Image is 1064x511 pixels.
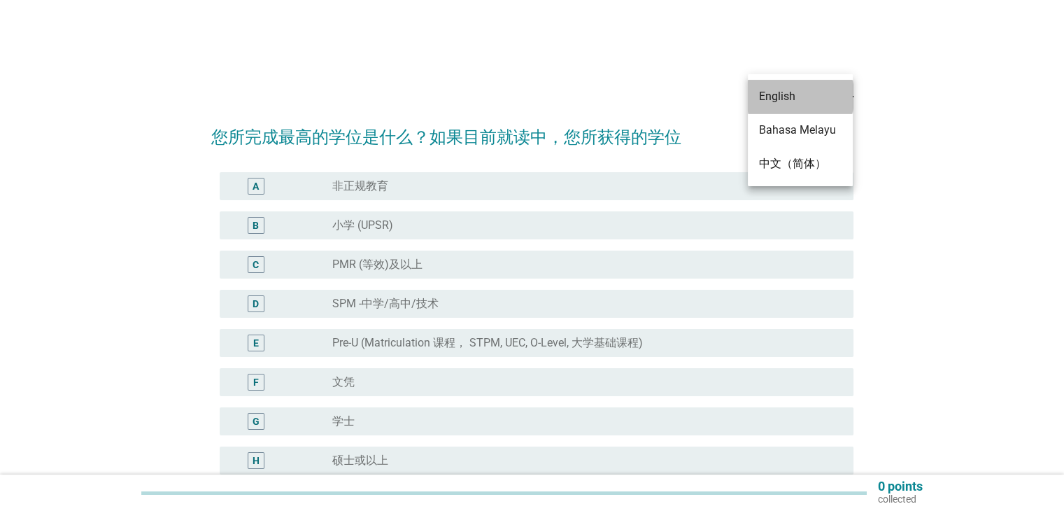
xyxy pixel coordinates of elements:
[253,336,259,351] div: E
[253,297,259,311] div: D
[837,77,853,94] i: arrow_drop_down
[253,375,259,390] div: F
[332,336,643,350] label: Pre-U (Matriculation 课程， STPM, UEC, O-Level, 大学基础课程)
[253,258,259,272] div: C
[253,454,260,468] div: H
[878,493,923,505] p: collected
[332,297,439,311] label: SPM -中学/高中/技术
[211,111,853,150] h2: 您所完成最高的学位是什么？如果目前就读中，您所获得的学位
[332,375,355,389] label: 文凭
[878,480,923,493] p: 0 points
[332,414,355,428] label: 学士
[332,454,388,468] label: 硕士或以上
[759,122,842,139] div: Bahasa Melayu
[332,218,393,232] label: 小学 (UPSR)
[332,258,423,272] label: PMR (等效)及以上
[332,179,388,193] label: 非正规教育
[253,218,259,233] div: B
[253,179,259,194] div: A
[759,88,842,105] div: English
[759,155,842,172] div: 中文（简体）
[253,414,260,429] div: G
